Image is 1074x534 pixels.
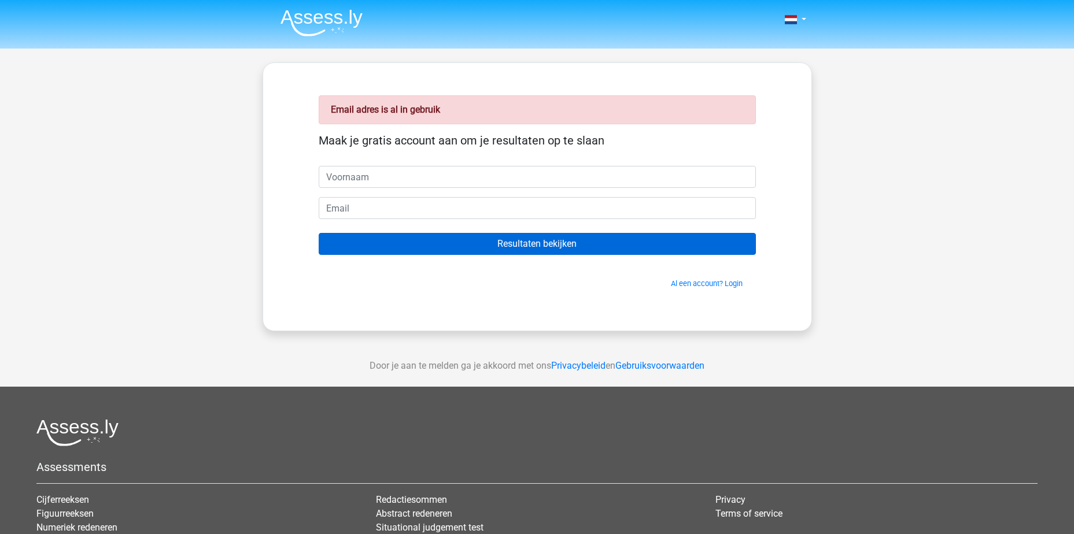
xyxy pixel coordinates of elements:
input: Email [319,197,756,219]
input: Voornaam [319,166,756,188]
a: Terms of service [715,508,783,519]
a: Redactiesommen [376,494,447,505]
a: Privacybeleid [551,360,606,371]
h5: Assessments [36,460,1038,474]
a: Privacy [715,494,745,505]
a: Cijferreeksen [36,494,89,505]
a: Al een account? Login [671,279,743,288]
img: Assessly [281,9,363,36]
strong: Email adres is al in gebruik [331,104,440,115]
input: Resultaten bekijken [319,233,756,255]
a: Situational judgement test [376,522,484,533]
h5: Maak je gratis account aan om je resultaten op te slaan [319,133,756,147]
a: Numeriek redeneren [36,522,117,533]
a: Gebruiksvoorwaarden [615,360,704,371]
a: Abstract redeneren [376,508,452,519]
a: Figuurreeksen [36,508,94,519]
img: Assessly logo [36,419,119,446]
